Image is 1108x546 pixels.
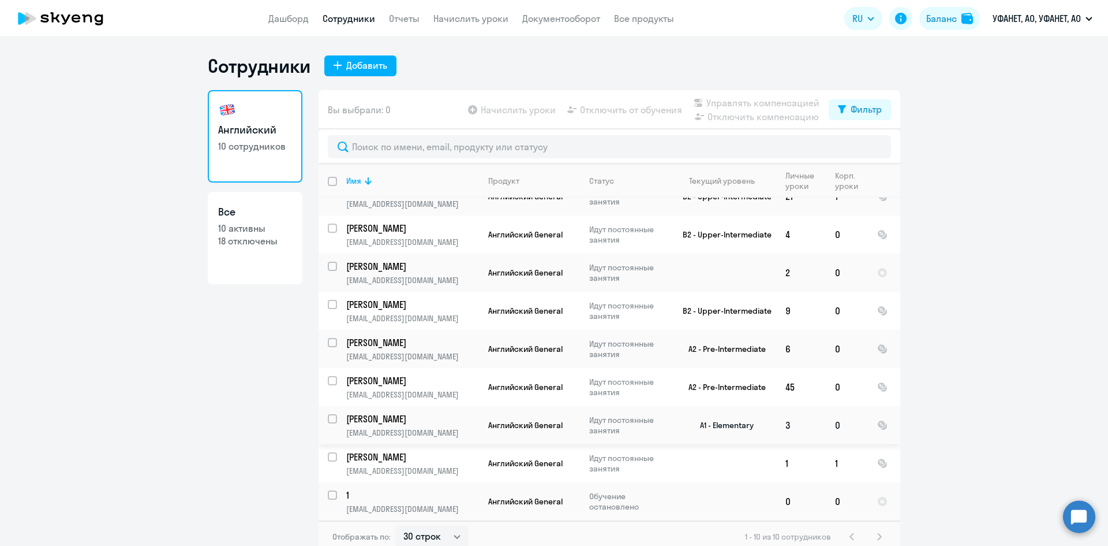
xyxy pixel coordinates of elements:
td: 0 [826,482,868,521]
div: Имя [346,176,361,186]
td: 2 [776,254,826,292]
span: Отображать по: [332,532,391,542]
p: 18 отключены [218,235,292,247]
img: english [218,101,237,119]
div: Личные уроки [785,170,825,191]
div: Баланс [926,12,957,25]
div: Продукт [488,176,579,186]
p: [EMAIL_ADDRESS][DOMAIN_NAME] [346,199,478,209]
a: Все10 активны18 отключены [208,192,302,284]
p: [EMAIL_ADDRESS][DOMAIN_NAME] [346,237,478,247]
span: Английский General [488,229,563,240]
td: 4 [776,216,826,254]
div: Корп. уроки [835,170,867,191]
p: [PERSON_NAME] [346,260,477,273]
td: 0 [826,406,868,444]
button: Балансbalance [919,7,980,30]
p: Идут постоянные занятия [589,224,668,245]
p: [PERSON_NAME] [346,222,477,235]
td: 1 [826,444,868,482]
span: Английский General [488,420,563,430]
span: Вы выбрали: 0 [328,103,391,117]
p: Идут постоянные занятия [589,377,668,398]
td: 6 [776,330,826,368]
a: Документооборот [522,13,600,24]
a: 1 [346,489,478,502]
span: Английский General [488,496,563,507]
div: Личные уроки [785,170,818,191]
td: A1 - Elementary [669,406,776,444]
p: [PERSON_NAME] [346,413,477,425]
a: [PERSON_NAME] [346,336,478,349]
button: Фильтр [829,99,891,120]
p: Обучение остановлено [589,491,668,512]
td: 0 [826,368,868,406]
div: Текущий уровень [689,176,755,186]
a: Отчеты [389,13,420,24]
p: Идут постоянные занятия [589,339,668,359]
td: 45 [776,368,826,406]
td: 0 [776,482,826,521]
input: Поиск по имени, email, продукту или статусу [328,135,891,158]
p: УФАНЕТ, АО, УФАНЕТ, АО [993,12,1081,25]
a: [PERSON_NAME] [346,260,478,273]
button: Добавить [324,55,396,76]
div: Имя [346,176,478,186]
td: B2 - Upper-Intermediate [669,292,776,330]
p: [PERSON_NAME] [346,336,477,349]
img: balance [961,13,973,24]
div: Добавить [346,58,387,72]
td: 0 [826,330,868,368]
td: 3 [776,406,826,444]
a: [PERSON_NAME] [346,451,478,463]
h3: Английский [218,122,292,138]
p: [EMAIL_ADDRESS][DOMAIN_NAME] [346,313,478,324]
td: 0 [826,292,868,330]
a: [PERSON_NAME] [346,298,478,311]
h3: Все [218,205,292,220]
p: 1 [346,489,477,502]
p: [PERSON_NAME] [346,374,477,387]
td: B2 - Upper-Intermediate [669,216,776,254]
span: Английский General [488,458,563,469]
span: Английский General [488,268,563,278]
p: Идут постоянные занятия [589,453,668,474]
div: Текущий уровень [678,176,776,186]
td: A2 - Pre-Intermediate [669,330,776,368]
span: Английский General [488,344,563,354]
span: 1 - 10 из 10 сотрудников [745,532,831,542]
div: Фильтр [851,102,882,116]
a: Английский10 сотрудников [208,90,302,183]
h1: Сотрудники [208,54,310,77]
p: [EMAIL_ADDRESS][DOMAIN_NAME] [346,504,478,514]
td: A2 - Pre-Intermediate [669,368,776,406]
p: [PERSON_NAME] [346,298,477,311]
span: RU [852,12,863,25]
p: [EMAIL_ADDRESS][DOMAIN_NAME] [346,428,478,438]
a: Дашборд [268,13,309,24]
p: [EMAIL_ADDRESS][DOMAIN_NAME] [346,389,478,400]
a: Сотрудники [323,13,375,24]
button: RU [844,7,882,30]
div: Продукт [488,176,519,186]
span: Английский General [488,306,563,316]
a: [PERSON_NAME] [346,374,478,387]
td: 1 [776,444,826,482]
td: 9 [776,292,826,330]
p: [EMAIL_ADDRESS][DOMAIN_NAME] [346,466,478,476]
div: Корп. уроки [835,170,860,191]
span: Английский General [488,382,563,392]
p: 10 сотрудников [218,140,292,153]
td: 0 [826,216,868,254]
p: [PERSON_NAME] [346,451,477,463]
a: Все продукты [614,13,674,24]
p: Идут постоянные занятия [589,415,668,436]
a: Начислить уроки [433,13,508,24]
div: Статус [589,176,614,186]
button: УФАНЕТ, АО, УФАНЕТ, АО [987,5,1098,32]
a: [PERSON_NAME] [346,413,478,425]
p: Идут постоянные занятия [589,262,668,283]
p: Идут постоянные занятия [589,300,668,321]
td: 0 [826,254,868,292]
